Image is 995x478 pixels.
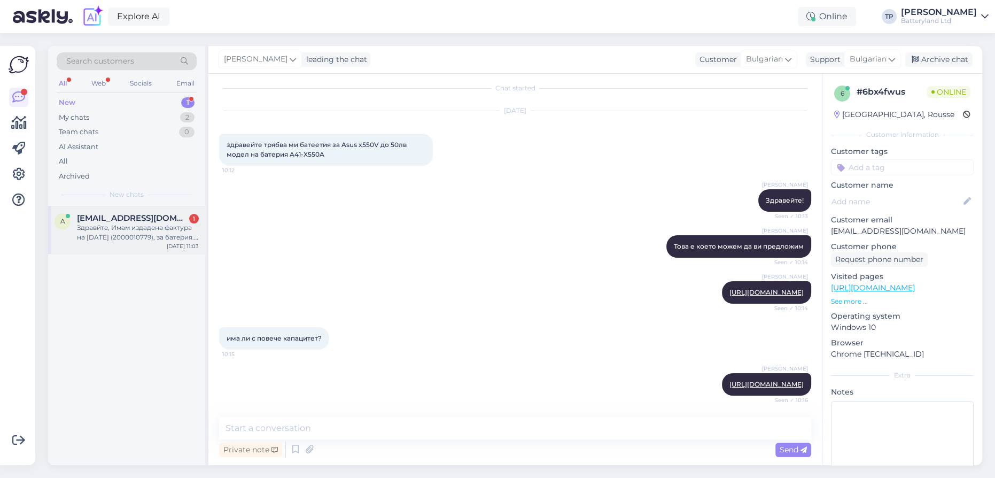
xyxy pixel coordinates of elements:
p: See more ... [831,297,974,306]
div: [DATE] [219,106,811,115]
span: има ли с повече капацитет? [227,334,322,342]
span: 10:15 [222,350,262,358]
div: # 6bx4fwus [857,86,927,98]
a: [URL][DOMAIN_NAME] [729,288,804,296]
div: Customer information [831,130,974,140]
img: explore-ai [81,5,104,28]
div: 1 [181,97,195,108]
span: Seen ✓ 10:13 [768,212,808,220]
div: Web [89,76,108,90]
span: Online [927,86,970,98]
div: Extra [831,371,974,380]
div: Archived [59,171,90,182]
div: Online [798,7,856,26]
p: Operating system [831,311,974,322]
span: Bulgarian [746,53,783,65]
p: [EMAIL_ADDRESS][DOMAIN_NAME] [831,226,974,237]
div: Request phone number [831,252,928,267]
a: [URL][DOMAIN_NAME] [831,283,915,292]
div: AI Assistant [59,142,98,152]
span: Send [780,445,807,454]
div: Team chats [59,127,98,137]
span: 6 [841,89,844,97]
span: [PERSON_NAME] [762,273,808,281]
p: Windows 10 [831,322,974,333]
span: Seen ✓ 10:14 [768,258,808,266]
p: Customer phone [831,241,974,252]
div: All [59,156,68,167]
span: arco@mal.bg [77,213,188,223]
div: Email [174,76,197,90]
span: New chats [110,190,144,199]
span: здравейте трябва ми батеетия за Asus x550V до 50лв модел на батерия A41-X550A [227,141,408,158]
span: [PERSON_NAME] [762,227,808,235]
p: Visited pages [831,271,974,282]
div: All [57,76,69,90]
div: leading the chat [302,54,367,65]
div: 1 [189,214,199,223]
div: [PERSON_NAME] [901,8,977,17]
a: Explore AI [108,7,169,26]
img: Askly Logo [9,55,29,75]
span: 10:12 [222,166,262,174]
div: 2 [180,112,195,123]
p: Chrome [TECHNICAL_ID] [831,349,974,360]
span: Seen ✓ 10:16 [768,396,808,404]
div: Здравйте, Имам издадена фактура на [DATE] (2000010779), за батерия. Стоката е върната, парите същ... [77,223,199,242]
div: Support [806,54,841,65]
div: Socials [128,76,154,90]
span: Здравейте! [766,196,804,204]
p: Notes [831,387,974,398]
div: [DATE] 11:03 [167,242,199,250]
a: [PERSON_NAME]Batteryland Ltd [901,8,989,25]
div: [GEOGRAPHIC_DATA], Rousse [834,109,954,120]
div: New [59,97,75,108]
span: a [60,217,65,225]
div: Archive chat [905,52,973,67]
span: Search customers [66,56,134,67]
span: [PERSON_NAME] [762,365,808,373]
input: Add name [831,196,961,207]
div: TP [882,9,897,24]
a: [URL][DOMAIN_NAME] [729,380,804,388]
p: Customer tags [831,146,974,157]
div: My chats [59,112,89,123]
div: Batteryland Ltd [901,17,977,25]
span: Това е което можем да ви предложим [674,242,804,250]
p: Customer email [831,214,974,226]
span: Bulgarian [850,53,887,65]
span: Seen ✓ 10:14 [768,304,808,312]
p: Customer name [831,180,974,191]
p: Browser [831,337,974,349]
div: Chat started [219,83,811,93]
span: [PERSON_NAME] [762,181,808,189]
input: Add a tag [831,159,974,175]
div: 0 [179,127,195,137]
div: Private note [219,443,282,457]
span: [PERSON_NAME] [224,53,287,65]
div: Customer [695,54,737,65]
